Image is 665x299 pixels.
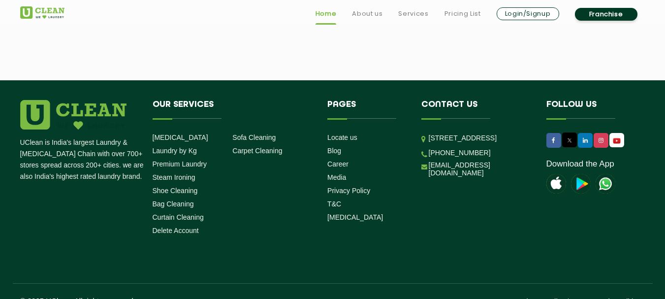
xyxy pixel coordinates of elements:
[421,100,532,119] h4: Contact us
[429,149,491,157] a: [PHONE_NUMBER]
[571,174,591,194] img: playstoreicon.png
[429,133,532,144] p: [STREET_ADDRESS]
[327,147,341,155] a: Blog
[327,160,348,168] a: Career
[232,133,276,141] a: Sofa Cleaning
[546,159,614,169] a: Download the App
[153,147,197,155] a: Laundry by Kg
[316,8,337,20] a: Home
[232,147,282,155] a: Carpet Cleaning
[546,174,566,194] img: apple-icon.png
[153,227,199,234] a: Delete Account
[20,137,145,182] p: UClean is India's largest Laundry & [MEDICAL_DATA] Chain with over 700+ stores spread across 200+...
[610,135,623,146] img: UClean Laundry and Dry Cleaning
[153,187,198,195] a: Shoe Cleaning
[327,213,383,221] a: [MEDICAL_DATA]
[398,8,428,20] a: Services
[153,133,208,141] a: [MEDICAL_DATA]
[153,160,207,168] a: Premium Laundry
[596,174,615,194] img: UClean Laundry and Dry Cleaning
[444,8,481,20] a: Pricing List
[153,173,195,181] a: Steam Ironing
[153,213,204,221] a: Curtain Cleaning
[327,173,346,181] a: Media
[429,161,532,177] a: [EMAIL_ADDRESS][DOMAIN_NAME]
[327,133,357,141] a: Locate us
[153,100,313,119] h4: Our Services
[497,7,559,20] a: Login/Signup
[327,200,341,208] a: T&C
[352,8,382,20] a: About us
[575,8,637,21] a: Franchise
[153,200,194,208] a: Bag Cleaning
[20,6,64,19] img: UClean Laundry and Dry Cleaning
[327,100,407,119] h4: Pages
[546,100,633,119] h4: Follow us
[20,100,127,130] img: logo.png
[327,187,370,195] a: Privacy Policy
